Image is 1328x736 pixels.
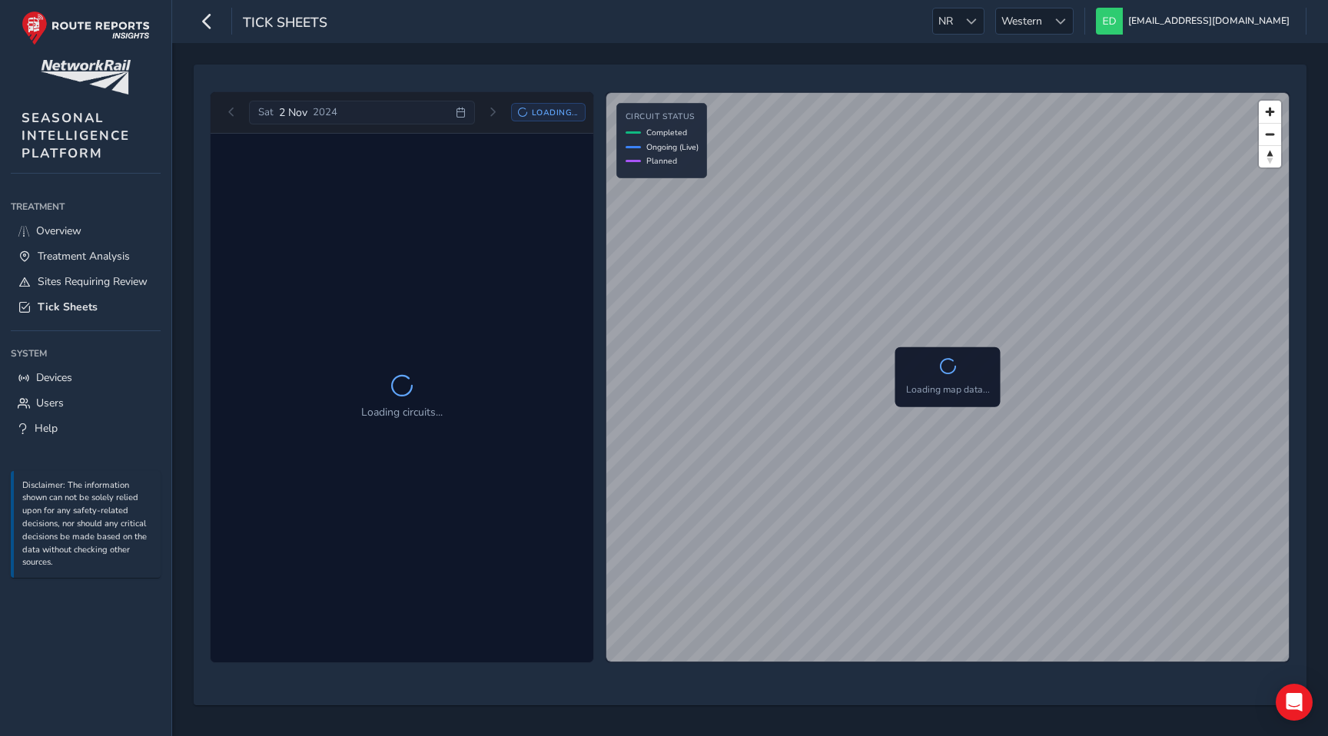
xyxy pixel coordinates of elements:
[41,60,131,94] img: customer logo
[11,218,161,244] a: Overview
[258,105,274,119] span: Sat
[38,274,148,289] span: Sites Requiring Review
[11,195,161,218] div: Treatment
[38,249,130,264] span: Treatment Analysis
[1096,8,1295,35] button: [EMAIL_ADDRESS][DOMAIN_NAME]
[243,13,327,35] span: Tick Sheets
[646,141,699,153] span: Ongoing (Live)
[532,107,578,118] span: Loading...
[279,105,307,120] span: 2 Nov
[1128,8,1290,35] span: [EMAIL_ADDRESS][DOMAIN_NAME]
[646,127,687,138] span: Completed
[906,383,990,396] p: Loading map data...
[11,294,161,320] a: Tick Sheets
[1276,684,1313,721] div: Open Intercom Messenger
[933,8,958,34] span: NR
[36,224,81,238] span: Overview
[1259,101,1281,123] button: Zoom in
[36,396,64,410] span: Users
[38,300,98,314] span: Tick Sheets
[35,421,58,436] span: Help
[11,365,161,390] a: Devices
[22,479,153,570] p: Disclaimer: The information shown can not be solely relied upon for any safety-related decisions,...
[606,93,1289,661] canvas: Map
[996,8,1047,34] span: Western
[646,155,677,167] span: Planned
[11,269,161,294] a: Sites Requiring Review
[11,416,161,441] a: Help
[626,112,699,122] h4: Circuit Status
[22,11,150,45] img: rr logo
[1259,123,1281,145] button: Zoom out
[361,404,443,420] p: Loading circuits...
[11,342,161,365] div: System
[313,105,337,119] span: 2024
[11,390,161,416] a: Users
[1096,8,1123,35] img: diamond-layout
[1259,145,1281,167] button: Reset bearing to north
[36,370,72,385] span: Devices
[11,244,161,269] a: Treatment Analysis
[22,109,130,162] span: SEASONAL INTELLIGENCE PLATFORM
